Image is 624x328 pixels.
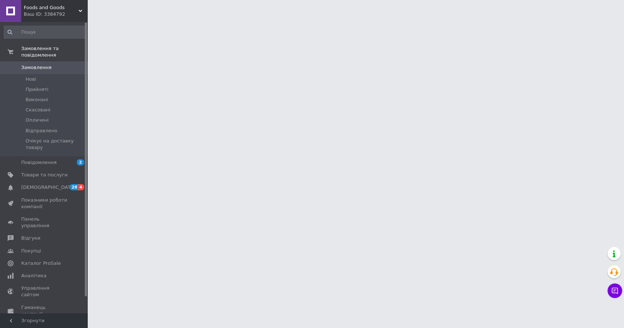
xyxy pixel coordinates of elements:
span: Покупці [21,248,41,254]
span: Панель управління [21,216,68,229]
span: Виконані [26,96,48,103]
button: Чат з покупцем [608,283,622,298]
span: Замовлення та повідомлення [21,45,88,58]
span: 4 [78,184,84,190]
span: Каталог ProSale [21,260,61,267]
span: Нові [26,76,36,83]
span: Очікує на доставку товару [26,138,86,151]
span: Управління сайтом [21,285,68,298]
span: 2 [77,159,84,165]
span: Товари та послуги [21,172,68,178]
span: Відгуки [21,235,40,241]
span: Foods and Goods [24,4,79,11]
span: Прийняті [26,86,48,93]
div: Ваш ID: 3384792 [24,11,88,18]
input: Пошук [4,26,86,39]
span: Відправлено [26,127,57,134]
span: Повідомлення [21,159,57,166]
span: Замовлення [21,64,52,71]
span: Гаманець компанії [21,304,68,317]
span: 28 [70,184,78,190]
span: Показники роботи компанії [21,197,68,210]
span: [DEMOGRAPHIC_DATA] [21,184,75,191]
span: Аналітика [21,272,46,279]
span: Скасовані [26,107,50,113]
span: Оплачені [26,117,49,123]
